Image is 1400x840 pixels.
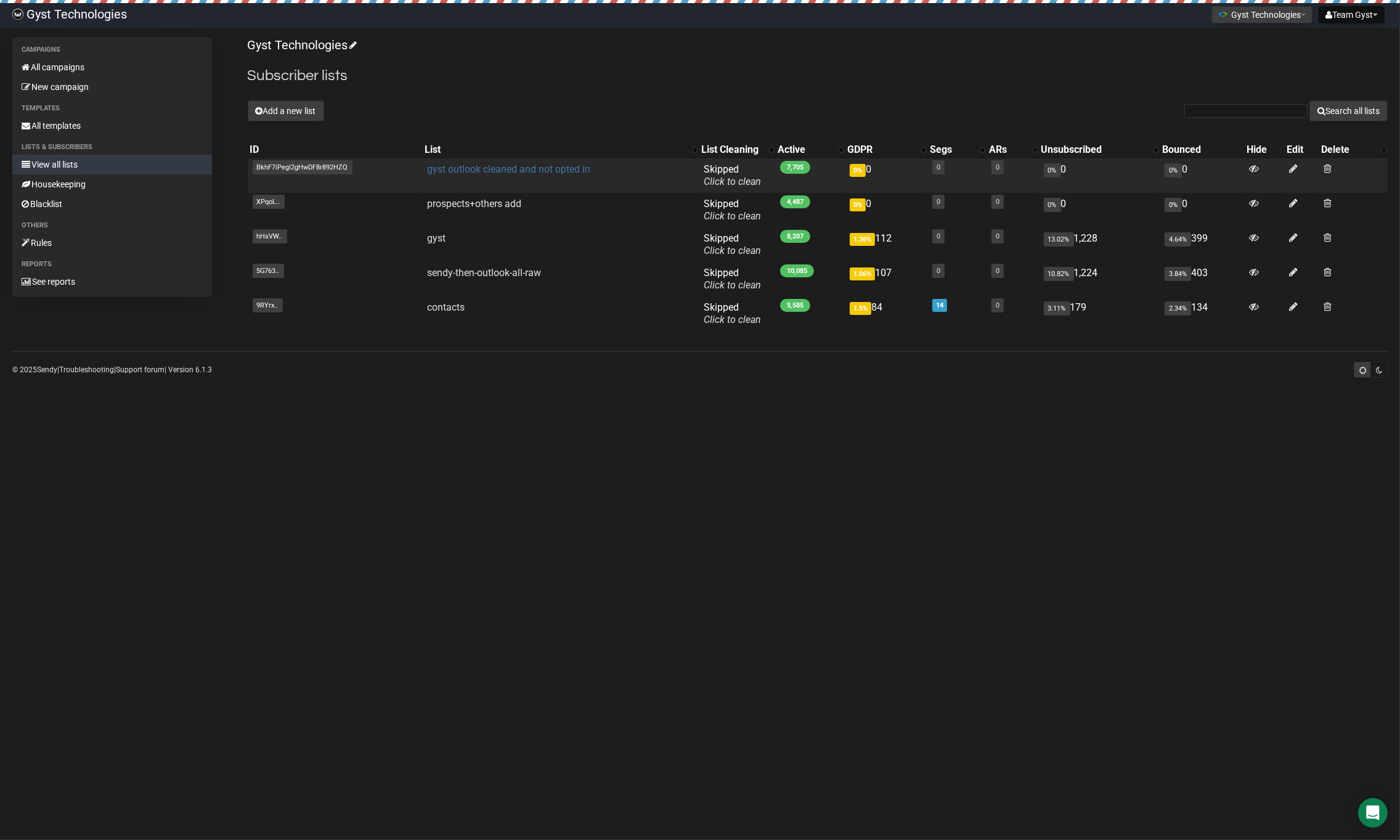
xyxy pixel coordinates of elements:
span: Skipped [704,198,761,222]
td: 399 [1160,227,1244,262]
span: 13.02% [1044,232,1074,247]
a: prospects+others add [428,198,522,210]
div: Bounced [1162,144,1242,156]
span: 5,585 [780,299,810,312]
span: 0% [1165,198,1182,212]
a: Sendy [37,365,57,374]
span: XPqoL.. [253,195,285,209]
th: Segs: No sort applied, activate to apply an ascending sort [927,141,987,158]
a: See reports [12,272,212,292]
button: Search all lists [1309,100,1388,121]
span: 0% [1044,198,1061,212]
a: Click to clean [704,279,761,291]
li: Campaigns [12,43,212,57]
span: 1.36% [850,233,875,246]
span: Skipped [704,232,761,256]
a: 0 [996,267,999,275]
a: All templates [12,116,212,136]
span: 5G763.. [253,264,284,278]
a: Click to clean [704,245,761,256]
span: BkhF7iPegI2gHwDF8r892HZQ [253,160,352,174]
a: Blacklist [12,194,212,214]
div: Edit [1287,144,1316,156]
div: Active [778,144,832,156]
span: 0% [850,164,866,177]
a: Housekeeping [12,174,212,194]
td: 179 [1039,296,1160,331]
td: 0 [1160,158,1244,193]
a: gyst [428,232,446,244]
td: 84 [845,296,927,331]
a: contacts [428,301,465,313]
span: Skipped [704,163,761,187]
button: Gyst Technologies [1211,6,1312,23]
a: 0 [996,198,999,206]
img: 1.png [1218,9,1228,19]
a: Gyst Technologies [248,38,356,52]
span: 0% [850,198,866,211]
th: ID: No sort applied, sorting is disabled [248,141,423,158]
span: 3.11% [1044,301,1070,316]
span: 1.06% [850,267,875,280]
a: Rules [12,233,212,253]
td: 0 [845,158,927,193]
li: Others [12,218,212,233]
span: 4,487 [780,195,810,208]
span: 9RYrx.. [253,298,283,312]
a: 0 [937,163,940,171]
span: hHsVW.. [253,229,287,243]
th: Active: No sort applied, activate to apply an ascending sort [775,141,845,158]
div: ID [250,144,420,156]
a: 0 [996,301,999,309]
th: Unsubscribed: No sort applied, activate to apply an ascending sort [1039,141,1160,158]
a: gyst outlook cleaned and not opted in [428,163,591,175]
a: View all lists [12,155,212,174]
div: Delete [1321,144,1375,156]
a: All campaigns [12,57,212,77]
a: 0 [937,198,940,206]
a: 0 [996,232,999,240]
td: 0 [1039,158,1160,193]
th: ARs: No sort applied, activate to apply an ascending sort [987,141,1039,158]
th: Edit: No sort applied, sorting is disabled [1284,141,1319,158]
td: 134 [1160,296,1244,331]
td: 112 [845,227,927,262]
div: List Cleaning [701,144,763,156]
li: Reports [12,257,212,272]
th: List: No sort applied, activate to apply an ascending sort [423,141,699,158]
a: Support forum [116,365,165,374]
span: 4.64% [1165,232,1191,247]
a: 0 [996,163,999,171]
th: Delete: No sort applied, activate to apply an ascending sort [1319,141,1388,158]
a: Troubleshooting [59,365,114,374]
button: Add a new list [248,100,324,121]
a: 14 [936,301,943,309]
span: 8,207 [780,230,810,243]
a: 0 [937,267,940,275]
span: Skipped [704,301,761,325]
li: Templates [12,101,212,116]
button: Team Gyst [1319,6,1385,23]
div: ARs [989,144,1027,156]
span: 0% [1044,163,1061,177]
div: List [425,144,686,156]
span: Skipped [704,267,761,291]
a: Click to clean [704,314,761,325]
p: © 2025 | | | Version 6.1.3 [12,363,212,377]
a: sendy-then-outlook-all-raw [428,267,542,279]
span: 2.34% [1165,301,1191,316]
h2: Subscriber lists [248,65,1388,87]
span: 3.84% [1165,267,1191,281]
th: List Cleaning: No sort applied, activate to apply an ascending sort [699,141,775,158]
a: New campaign [12,77,212,97]
td: 0 [1039,193,1160,227]
div: GDPR [847,144,915,156]
span: 7,705 [780,161,810,174]
td: 403 [1160,262,1244,296]
a: Click to clean [704,210,761,222]
a: Click to clean [704,176,761,187]
a: 0 [937,232,940,240]
th: Bounced: No sort applied, sorting is disabled [1160,141,1244,158]
td: 107 [845,262,927,296]
span: 0% [1165,163,1182,177]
